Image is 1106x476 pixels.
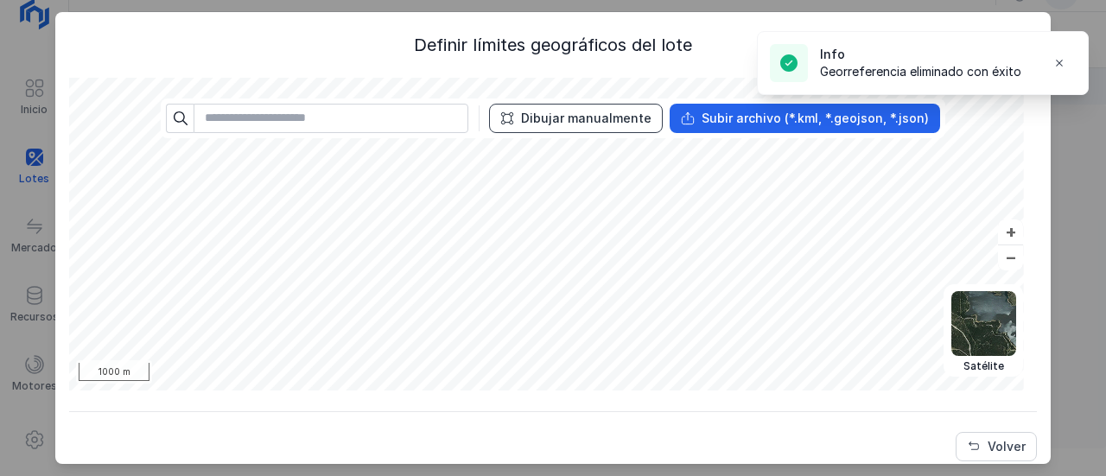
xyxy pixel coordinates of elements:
[69,33,1037,57] div: Definir límites geográficos del lote
[988,438,1026,455] div: Volver
[489,104,663,133] button: Dibujar manualmente
[951,359,1016,373] div: Satélite
[998,245,1023,270] button: –
[521,110,652,127] div: Dibujar manualmente
[670,104,940,133] button: Subir archivo (*.kml, *.geojson, *.json)
[820,63,1021,80] div: Georreferencia eliminado con éxito
[998,219,1023,244] button: +
[820,46,1021,63] div: Info
[702,110,929,127] div: Subir archivo (*.kml, *.geojson, *.json)
[956,432,1037,461] button: Volver
[951,291,1016,356] img: satellite.webp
